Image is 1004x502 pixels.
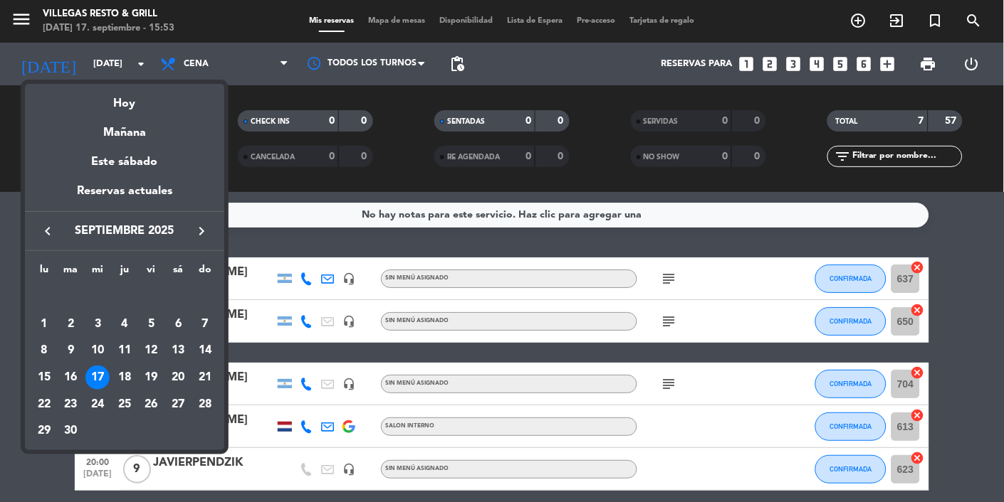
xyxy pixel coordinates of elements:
td: 6 de septiembre de 2025 [164,311,192,338]
div: 3 [85,312,110,336]
td: 12 de septiembre de 2025 [138,337,165,364]
th: sábado [164,262,192,284]
td: 17 de septiembre de 2025 [84,364,111,391]
div: 22 [32,392,56,417]
div: 25 [113,392,137,417]
td: 23 de septiembre de 2025 [58,391,85,418]
div: 21 [193,365,217,390]
th: miércoles [84,262,111,284]
td: 19 de septiembre de 2025 [138,364,165,391]
div: 18 [113,365,137,390]
td: 2 de septiembre de 2025 [58,311,85,338]
td: 8 de septiembre de 2025 [31,337,58,364]
div: 12 [140,338,164,363]
div: 28 [193,392,217,417]
td: 20 de septiembre de 2025 [164,364,192,391]
div: Este sábado [25,142,224,182]
div: 17 [85,365,110,390]
div: 6 [166,312,190,336]
div: 9 [59,338,83,363]
td: 21 de septiembre de 2025 [192,364,219,391]
td: 13 de septiembre de 2025 [164,337,192,364]
div: 30 [59,419,83,443]
div: 8 [32,338,56,363]
div: 1 [32,312,56,336]
td: 25 de septiembre de 2025 [111,391,138,418]
td: 4 de septiembre de 2025 [111,311,138,338]
td: 30 de septiembre de 2025 [58,418,85,445]
td: 15 de septiembre de 2025 [31,364,58,391]
div: 11 [113,338,137,363]
div: 7 [193,312,217,336]
td: 16 de septiembre de 2025 [58,364,85,391]
td: 14 de septiembre de 2025 [192,337,219,364]
td: 1 de septiembre de 2025 [31,311,58,338]
td: 5 de septiembre de 2025 [138,311,165,338]
div: 16 [59,365,83,390]
i: keyboard_arrow_right [193,223,210,240]
button: keyboard_arrow_left [35,222,61,240]
td: 26 de septiembre de 2025 [138,391,165,418]
td: 11 de septiembre de 2025 [111,337,138,364]
td: 29 de septiembre de 2025 [31,418,58,445]
td: 22 de septiembre de 2025 [31,391,58,418]
div: 27 [166,392,190,417]
div: 19 [140,365,164,390]
td: 28 de septiembre de 2025 [192,391,219,418]
td: 27 de septiembre de 2025 [164,391,192,418]
div: Reservas actuales [25,182,224,211]
div: 14 [193,338,217,363]
th: domingo [192,262,219,284]
span: septiembre 2025 [61,222,189,240]
div: 4 [113,312,137,336]
div: 20 [166,365,190,390]
i: keyboard_arrow_left [39,223,56,240]
th: viernes [138,262,165,284]
th: martes [58,262,85,284]
div: 15 [32,365,56,390]
td: 7 de septiembre de 2025 [192,311,219,338]
div: 23 [59,392,83,417]
th: jueves [111,262,138,284]
td: 10 de septiembre de 2025 [84,337,111,364]
div: 2 [59,312,83,336]
div: 5 [140,312,164,336]
div: 29 [32,419,56,443]
div: 13 [166,338,190,363]
td: 3 de septiembre de 2025 [84,311,111,338]
th: lunes [31,262,58,284]
td: SEP. [31,284,219,311]
button: keyboard_arrow_right [189,222,214,240]
td: 9 de septiembre de 2025 [58,337,85,364]
td: 18 de septiembre de 2025 [111,364,138,391]
div: Mañana [25,113,224,142]
div: 24 [85,392,110,417]
div: 10 [85,338,110,363]
td: 24 de septiembre de 2025 [84,391,111,418]
div: Hoy [25,84,224,113]
div: 26 [140,392,164,417]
